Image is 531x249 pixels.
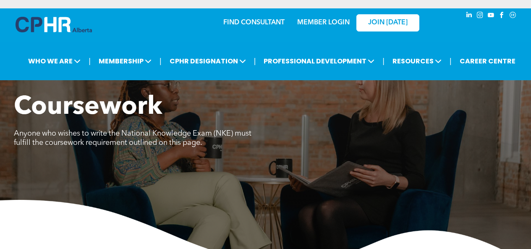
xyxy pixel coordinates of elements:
[254,52,256,70] li: |
[261,53,377,69] span: PROFESSIONAL DEVELOPMENT
[497,10,507,22] a: facebook
[14,130,251,147] span: Anyone who wishes to write the National Knowledge Exam (NKE) must fulfill the coursework requirem...
[508,10,518,22] a: Social network
[96,53,154,69] span: MEMBERSHIP
[368,19,408,27] span: JOIN [DATE]
[26,53,83,69] span: WHO WE ARE
[297,19,350,26] a: MEMBER LOGIN
[390,53,444,69] span: RESOURCES
[465,10,474,22] a: linkedin
[16,17,92,32] img: A blue and white logo for cp alberta
[89,52,91,70] li: |
[223,19,285,26] a: FIND CONSULTANT
[476,10,485,22] a: instagram
[160,52,162,70] li: |
[450,52,452,70] li: |
[487,10,496,22] a: youtube
[167,53,248,69] span: CPHR DESIGNATION
[356,14,419,31] a: JOIN [DATE]
[14,95,162,120] span: Coursework
[457,53,518,69] a: CAREER CENTRE
[382,52,385,70] li: |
